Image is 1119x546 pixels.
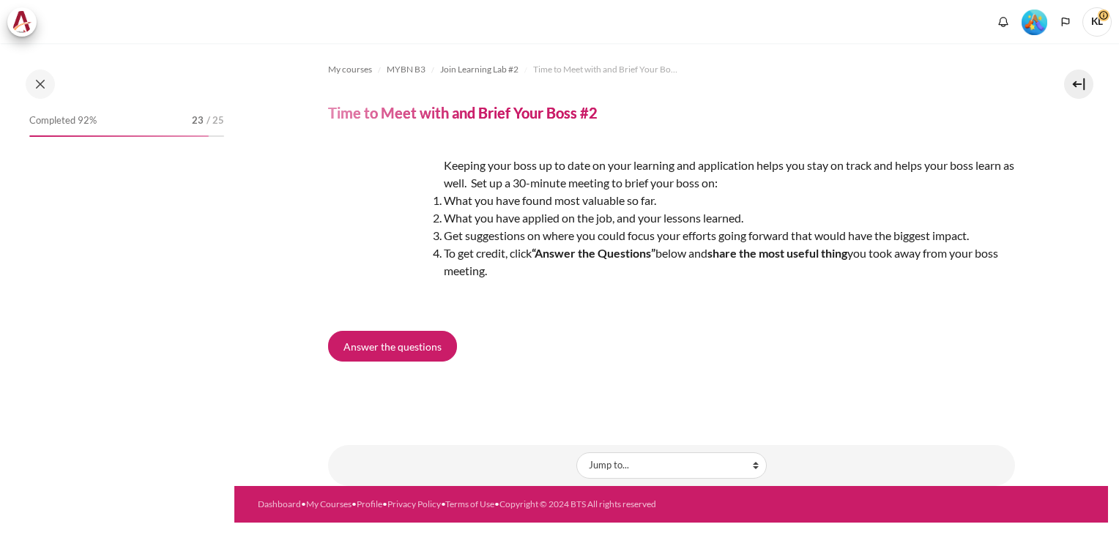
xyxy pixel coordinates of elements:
[533,61,680,78] a: Time to Meet with and Brief Your Boss #2
[387,63,425,76] span: MYBN B3
[1055,11,1077,33] button: Languages
[387,61,425,78] a: MYBN B3
[707,246,847,260] strong: share the most useful thing
[328,58,1015,81] nav: Navigation bar
[7,7,44,37] a: Architeck Architeck
[499,498,656,509] a: Copyright © 2024 BTS All rights reserved
[357,192,1015,209] li: What you have found most valuable so far.
[357,209,1015,227] li: What you have applied on the job, and your lessons learned.
[532,246,655,260] strong: “Answer the Questions”
[445,498,494,509] a: Terms of Use
[533,63,680,76] span: Time to Meet with and Brief Your Boss #2
[387,498,441,509] a: Privacy Policy
[12,11,32,33] img: Architeck
[1022,10,1047,35] img: Level #5
[328,157,1015,309] div: Keeping your boss up to date on your learning and application helps you stay on track and helps y...
[357,227,1015,244] li: Get suggestions on where you could focus your efforts going forward that would have the biggest i...
[444,246,998,277] span: To get credit, click below and you took away from your boss meeting.
[440,63,518,76] span: Join Learning Lab #2
[258,498,301,509] a: Dashboard
[234,43,1108,486] section: Content
[258,498,711,511] div: • • • • •
[29,135,209,137] div: 92%
[192,113,204,128] span: 23
[328,157,438,266] img: asD
[328,63,372,76] span: My courses
[29,113,97,128] span: Completed 92%
[1082,7,1112,37] span: KL
[1016,8,1053,35] a: Level #5
[328,61,372,78] a: My courses
[306,498,352,509] a: My Courses
[357,498,382,509] a: Profile
[343,339,442,354] span: Answer the questions
[992,11,1014,33] div: Show notification window with no new notifications
[207,113,224,128] span: / 25
[440,61,518,78] a: Join Learning Lab #2
[328,331,457,362] a: Answer the questions
[1082,7,1112,37] a: User menu
[328,103,598,122] h4: Time to Meet with and Brief Your Boss #2
[1022,8,1047,35] div: Level #5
